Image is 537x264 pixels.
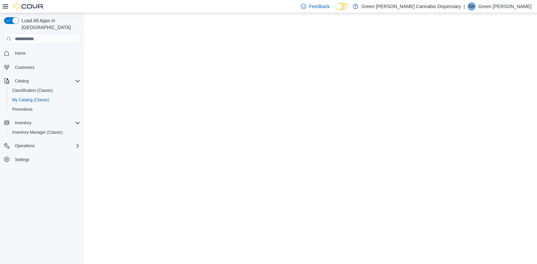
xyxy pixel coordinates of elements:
[309,3,330,10] span: Feedback
[1,155,83,164] button: Settings
[12,155,80,164] span: Settings
[13,3,44,10] img: Cova
[9,128,80,136] span: Inventory Manager (Classic)
[9,96,52,104] a: My Catalog (Classic)
[1,118,83,128] button: Inventory
[15,157,29,162] span: Settings
[12,49,80,57] span: Home
[4,46,80,182] nav: Complex example
[12,77,31,85] button: Catalog
[7,105,83,114] button: Promotions
[12,63,80,71] span: Customers
[12,142,80,150] span: Operations
[9,96,80,104] span: My Catalog (Classic)
[12,63,37,72] a: Customers
[12,77,80,85] span: Catalog
[1,62,83,72] button: Customers
[9,86,56,95] a: Classification (Classic)
[15,120,31,126] span: Inventory
[15,143,35,149] span: Operations
[12,156,32,164] a: Settings
[7,86,83,95] button: Classification (Classic)
[12,107,33,112] span: Promotions
[9,105,80,113] span: Promotions
[12,49,28,57] a: Home
[7,95,83,105] button: My Catalog (Classic)
[469,2,474,10] span: GA
[9,128,65,136] a: Inventory Manager (Classic)
[1,141,83,151] button: Operations
[478,2,532,10] p: Green [PERSON_NAME]
[19,17,80,31] span: Load All Apps in [GEOGRAPHIC_DATA]
[1,48,83,58] button: Home
[9,86,80,95] span: Classification (Classic)
[1,76,83,86] button: Catalog
[15,51,26,56] span: Home
[12,88,53,93] span: Classification (Classic)
[468,2,476,10] div: Green Akers
[463,2,465,10] p: |
[12,119,34,127] button: Inventory
[15,78,29,84] span: Catalog
[7,128,83,137] button: Inventory Manager (Classic)
[9,105,35,113] a: Promotions
[12,97,50,103] span: My Catalog (Classic)
[12,119,80,127] span: Inventory
[335,3,349,10] input: Dark Mode
[15,65,34,70] span: Customers
[362,2,461,10] p: Green [PERSON_NAME] Cannabis Dispensary
[12,142,37,150] button: Operations
[12,130,63,135] span: Inventory Manager (Classic)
